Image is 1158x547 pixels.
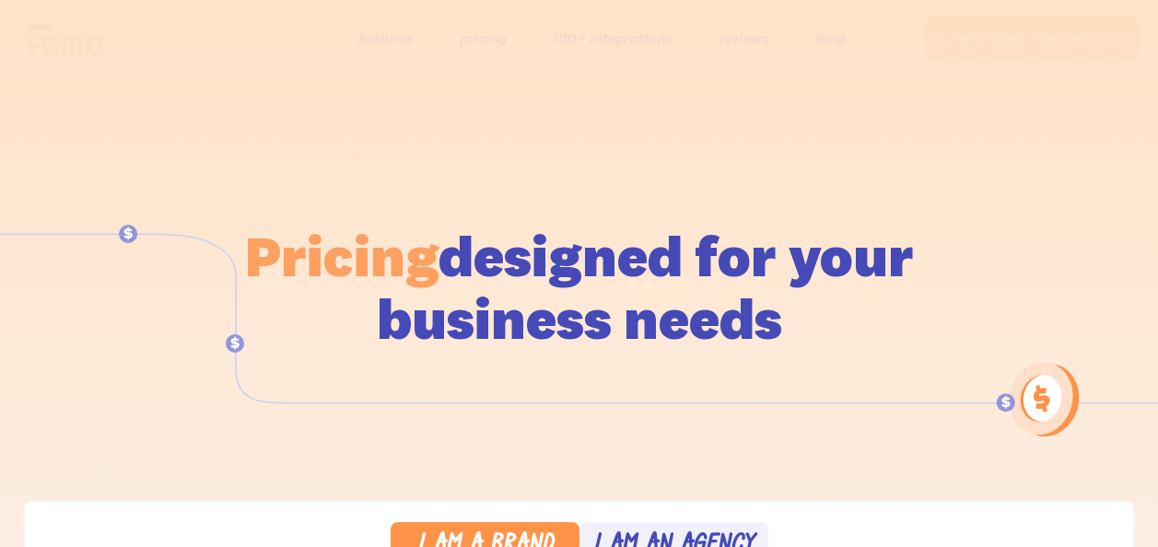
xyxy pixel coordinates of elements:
a: blog [815,25,845,52]
a: try fomo for free [925,16,1140,62]
h1: designed for your business needs [244,225,915,350]
a: reviews [719,25,769,52]
a: pricing [460,25,507,52]
a: 100+ integrations [553,25,673,52]
span: Pricing [245,220,439,291]
span:  [1102,30,1117,47]
a: features [358,25,414,52]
